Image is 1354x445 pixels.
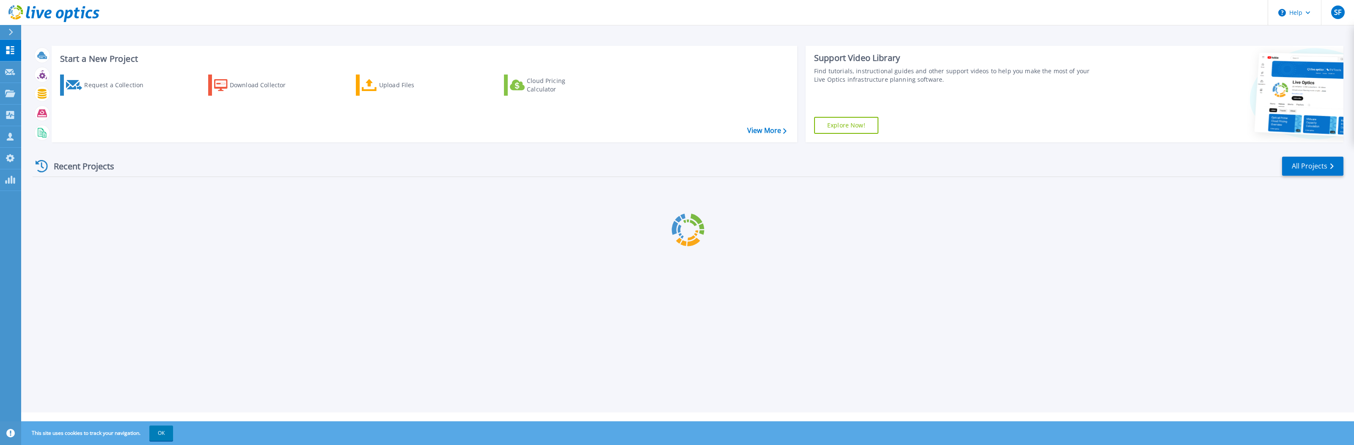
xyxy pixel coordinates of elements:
[747,127,787,135] a: View More
[504,75,598,96] a: Cloud Pricing Calculator
[149,426,173,441] button: OK
[814,117,878,134] a: Explore Now!
[208,75,303,96] a: Download Collector
[84,77,152,94] div: Request a Collection
[23,426,173,441] span: This site uses cookies to track your navigation.
[814,67,1094,84] div: Find tutorials, instructional guides and other support videos to help you make the most of your L...
[814,53,1094,64] div: Support Video Library
[60,54,786,64] h3: Start a New Project
[356,75,450,96] a: Upload Files
[379,77,447,94] div: Upload Files
[527,77,594,94] div: Cloud Pricing Calculator
[230,77,297,94] div: Download Collector
[33,156,126,177] div: Recent Projects
[1334,9,1341,16] span: SF
[1282,157,1343,176] a: All Projects
[60,75,154,96] a: Request a Collection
